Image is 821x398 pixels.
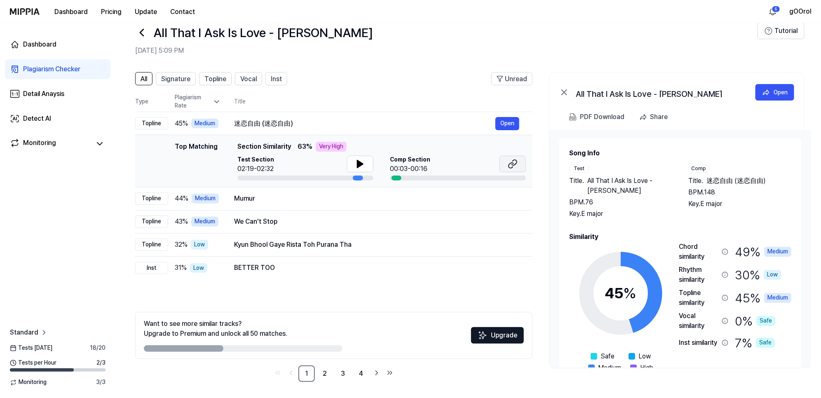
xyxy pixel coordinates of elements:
span: 3 / 3 [96,378,106,386]
button: All [135,72,152,85]
a: Monitoring [10,138,91,150]
a: SparklesUpgrade [471,334,524,342]
span: Vocal [240,74,257,84]
div: Comp [689,165,709,173]
span: 迷恋自由 (迷恋自由) [707,176,766,186]
button: Open [755,84,794,101]
div: All That I Ask Is Love - [PERSON_NAME] [576,87,741,97]
div: Dashboard [23,40,56,49]
div: Test [569,165,589,173]
a: Go to first page [272,367,284,379]
div: Very High [316,142,347,152]
a: Detect AI [5,109,110,129]
button: Contact [164,4,202,20]
span: 44 % [175,194,188,204]
img: logo [10,8,40,15]
a: 4 [353,365,369,382]
span: Medium [598,363,621,373]
div: Share [650,112,668,122]
div: BPM. 148 [689,187,792,197]
div: 30 % [735,265,781,285]
span: Topline [204,74,226,84]
a: Go to last page [384,367,396,379]
span: Low [638,351,651,361]
div: Detail Anaysis [23,89,64,99]
nav: pagination [135,365,532,382]
h2: Similarity [569,232,791,242]
span: Standard [10,328,38,337]
div: 45 % [735,288,791,308]
h1: All That I Ask Is Love - Edgar Selden [153,24,373,41]
button: Tutorial [758,23,805,39]
button: 알림5 [766,5,779,18]
div: 02:19-02:32 [237,164,274,174]
a: Update [128,0,164,23]
a: Go to previous page [285,367,297,379]
h2: Song Info [569,148,791,158]
div: Topline [135,117,168,130]
span: % [624,284,637,302]
div: Low [764,270,781,280]
div: Chord similarity [679,242,718,262]
div: Topline [135,192,168,205]
span: 45 % [175,119,188,129]
div: Safe [756,338,775,348]
div: 迷恋自由 (迷恋自由) [234,119,495,129]
div: PDF Download [580,112,624,122]
div: 0 % [735,311,775,331]
span: All [141,74,147,84]
span: High [640,363,653,373]
button: Inst [265,72,287,85]
span: 43 % [175,217,188,227]
div: Medium [764,247,791,257]
button: Pricing [94,4,128,20]
div: Medium [191,217,218,227]
button: PDF Download [568,109,626,125]
a: Go to next page [371,367,382,379]
div: Key. E major [569,209,672,219]
a: Detail Anaysis [5,84,110,104]
span: Test Section [237,156,274,164]
img: PDF Download [569,113,577,121]
span: 2 / 3 [96,359,106,367]
button: Upgrade [471,327,524,344]
button: Vocal [235,72,262,85]
span: Section Similarity [237,142,291,152]
div: Plagiarism Rate [175,94,221,110]
div: Detect AI [23,114,51,124]
div: Topline [135,239,168,251]
div: Low [191,240,208,250]
h2: [DATE] 5:09 PM [135,46,758,56]
div: Safe [756,316,775,326]
div: Open [774,88,788,97]
div: Inst [135,262,168,274]
div: BETTER TOO [234,263,519,273]
div: Inst similarity [679,338,718,348]
div: Low [190,263,207,273]
img: Sparkles [478,330,488,340]
span: 18 / 20 [90,344,106,352]
th: Title [234,92,532,112]
div: We Can't Stop [234,217,519,227]
button: Topline [199,72,232,85]
div: Topline similarity [679,288,718,308]
div: Medium [192,194,219,204]
img: 알림 [768,7,778,16]
div: Top Matching [175,142,218,180]
button: Update [128,4,164,20]
span: Comp Section [390,156,430,164]
button: gOOrol [789,7,811,16]
a: Dashboard [5,35,110,54]
div: Want to see more similar tracks? Upgrade to Premium and unlock all 50 matches. [144,319,287,339]
div: Plagiarism Checker [23,64,80,74]
div: Mumur [234,194,519,204]
div: Key. E major [689,199,792,209]
div: 7 % [735,334,775,351]
button: Dashboard [48,4,94,20]
div: Medium [764,293,791,303]
span: 63 % [298,142,312,152]
div: 45 [605,282,637,304]
span: Title . [689,176,704,186]
a: 1 [298,365,315,382]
